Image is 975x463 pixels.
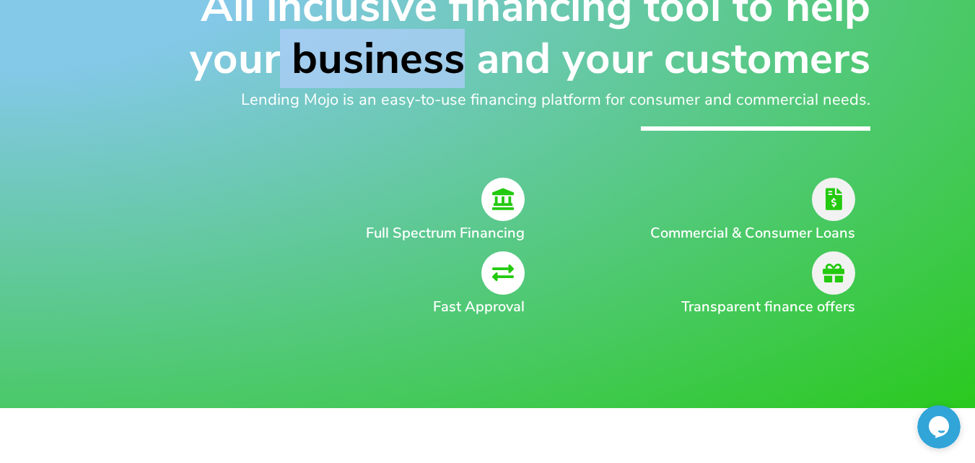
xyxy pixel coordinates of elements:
h2: Fast Approval [170,296,525,318]
h2: Transparent finance offers [626,296,855,318]
h2: Lending Mojo is an easy-to-use financing platform for consumer and commercial needs. [105,88,870,112]
h2: Commercial & Consumer Loans [626,222,855,244]
iframe: chat widget [917,405,961,449]
h2: Full Spectrum Financing [170,222,525,244]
